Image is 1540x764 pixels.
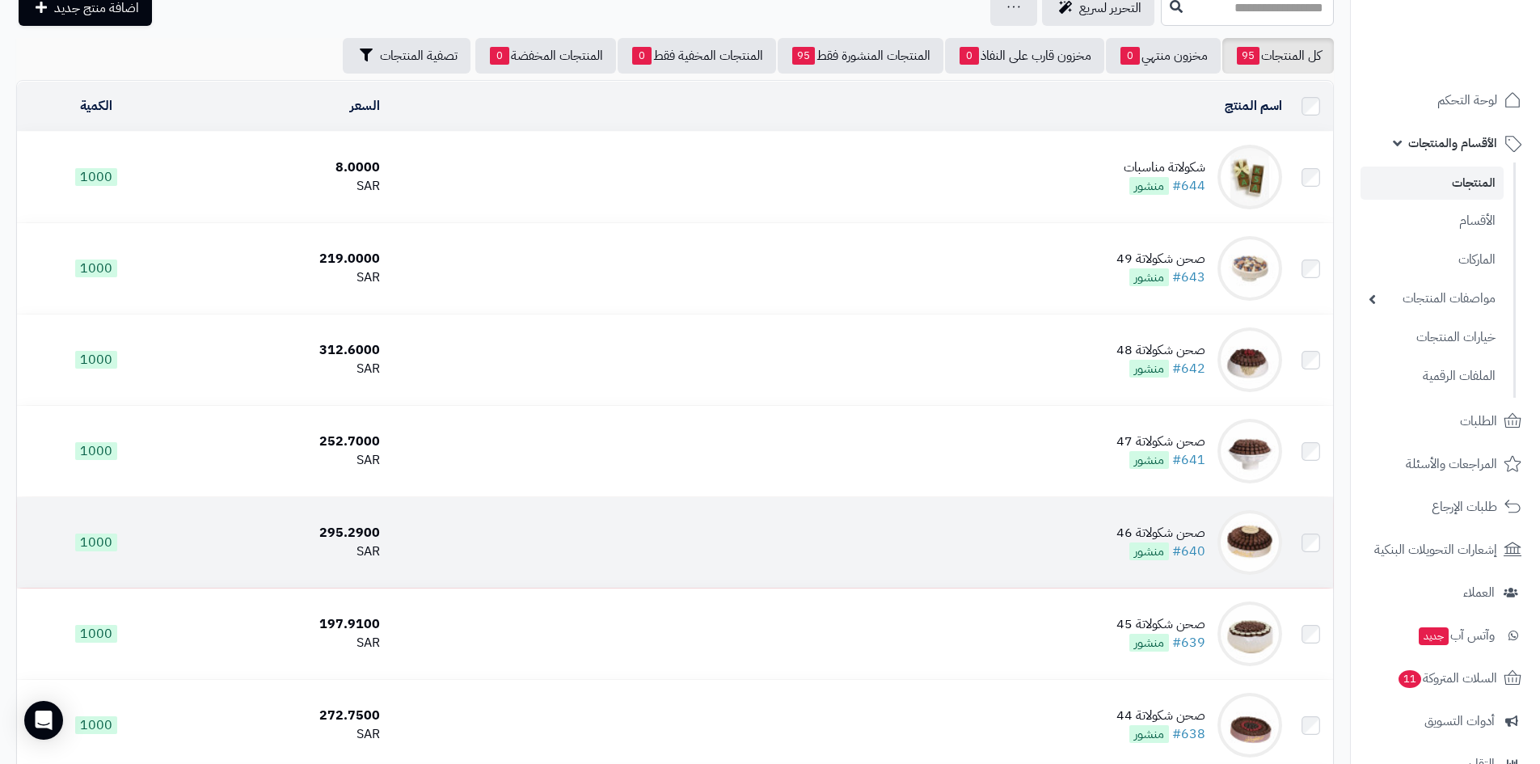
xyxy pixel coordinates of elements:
[75,442,117,460] span: 1000
[1361,445,1530,483] a: المراجعات والأسئلة
[1116,250,1205,268] div: صحن شكولاتة 49
[1172,542,1205,561] a: #640
[1217,327,1282,392] img: صحن شكولاتة 48
[182,524,381,542] div: 295.2900
[1361,402,1530,441] a: الطلبات
[1129,451,1169,469] span: منشور
[350,96,380,116] a: السعر
[1361,488,1530,526] a: طلبات الإرجاع
[1172,176,1205,196] a: #644
[1361,281,1504,316] a: مواصفات المنتجات
[1361,530,1530,569] a: إشعارات التحويلات البنكية
[343,38,470,74] button: تصفية المنتجات
[632,47,652,65] span: 0
[475,38,616,74] a: المنتجات المخفضة0
[182,268,381,287] div: SAR
[1116,341,1205,360] div: صحن شكولاتة 48
[1217,419,1282,483] img: صحن شكولاتة 47
[1217,693,1282,758] img: صحن شكولاتة 44
[182,542,381,561] div: SAR
[1129,177,1169,195] span: منشور
[960,47,979,65] span: 0
[1408,132,1497,154] span: الأقسام والمنتجات
[1222,38,1334,74] a: كل المنتجات95
[1417,624,1495,647] span: وآتس آب
[1399,669,1421,687] span: 11
[1217,510,1282,575] img: صحن شكولاتة 46
[182,615,381,634] div: 197.9100
[945,38,1104,74] a: مخزون قارب على النفاذ0
[1172,633,1205,652] a: #639
[1361,320,1504,355] a: خيارات المنتجات
[1217,601,1282,666] img: صحن شكولاتة 45
[24,701,63,740] div: Open Intercom Messenger
[182,451,381,470] div: SAR
[75,351,117,369] span: 1000
[1463,581,1495,604] span: العملاء
[1217,236,1282,301] img: صحن شكولاتة 49
[792,47,815,65] span: 95
[182,707,381,725] div: 272.7500
[1361,167,1504,200] a: المنتجات
[1129,634,1169,652] span: منشور
[1129,542,1169,560] span: منشور
[1430,40,1525,74] img: logo-2.png
[1406,453,1497,475] span: المراجعات والأسئلة
[182,177,381,196] div: SAR
[1225,96,1282,116] a: اسم المنتج
[1361,616,1530,655] a: وآتس آبجديد
[75,716,117,734] span: 1000
[1361,243,1504,277] a: الماركات
[1172,268,1205,287] a: #643
[1116,433,1205,451] div: صحن شكولاتة 47
[1460,410,1497,433] span: الطلبات
[1172,450,1205,470] a: #641
[1120,47,1140,65] span: 0
[1419,627,1449,645] span: جديد
[182,250,381,268] div: 219.0000
[75,625,117,643] span: 1000
[182,158,381,177] div: 8.0000
[1124,158,1205,177] div: شكولاتة مناسبات
[75,168,117,186] span: 1000
[1172,724,1205,744] a: #638
[1374,538,1497,561] span: إشعارات التحويلات البنكية
[1116,524,1205,542] div: صحن شكولاتة 46
[1361,204,1504,238] a: الأقسام
[182,634,381,652] div: SAR
[1361,702,1530,741] a: أدوات التسويق
[75,534,117,551] span: 1000
[1116,707,1205,725] div: صحن شكولاتة 44
[1237,47,1259,65] span: 95
[1397,667,1497,690] span: السلات المتروكة
[182,725,381,744] div: SAR
[1361,359,1504,394] a: الملفات الرقمية
[1129,725,1169,743] span: منشور
[380,46,458,65] span: تصفية المنتجات
[182,360,381,378] div: SAR
[618,38,776,74] a: المنتجات المخفية فقط0
[1116,615,1205,634] div: صحن شكولاتة 45
[1172,359,1205,378] a: #642
[1432,496,1497,518] span: طلبات الإرجاع
[1106,38,1221,74] a: مخزون منتهي0
[1361,659,1530,698] a: السلات المتروكة11
[778,38,943,74] a: المنتجات المنشورة فقط95
[490,47,509,65] span: 0
[1424,710,1495,732] span: أدوات التسويق
[1217,145,1282,209] img: شكولاتة مناسبات
[80,96,112,116] a: الكمية
[75,260,117,277] span: 1000
[1129,268,1169,286] span: منشور
[1361,573,1530,612] a: العملاء
[1129,360,1169,378] span: منشور
[182,433,381,451] div: 252.7000
[1437,89,1497,112] span: لوحة التحكم
[1361,81,1530,120] a: لوحة التحكم
[182,341,381,360] div: 312.6000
